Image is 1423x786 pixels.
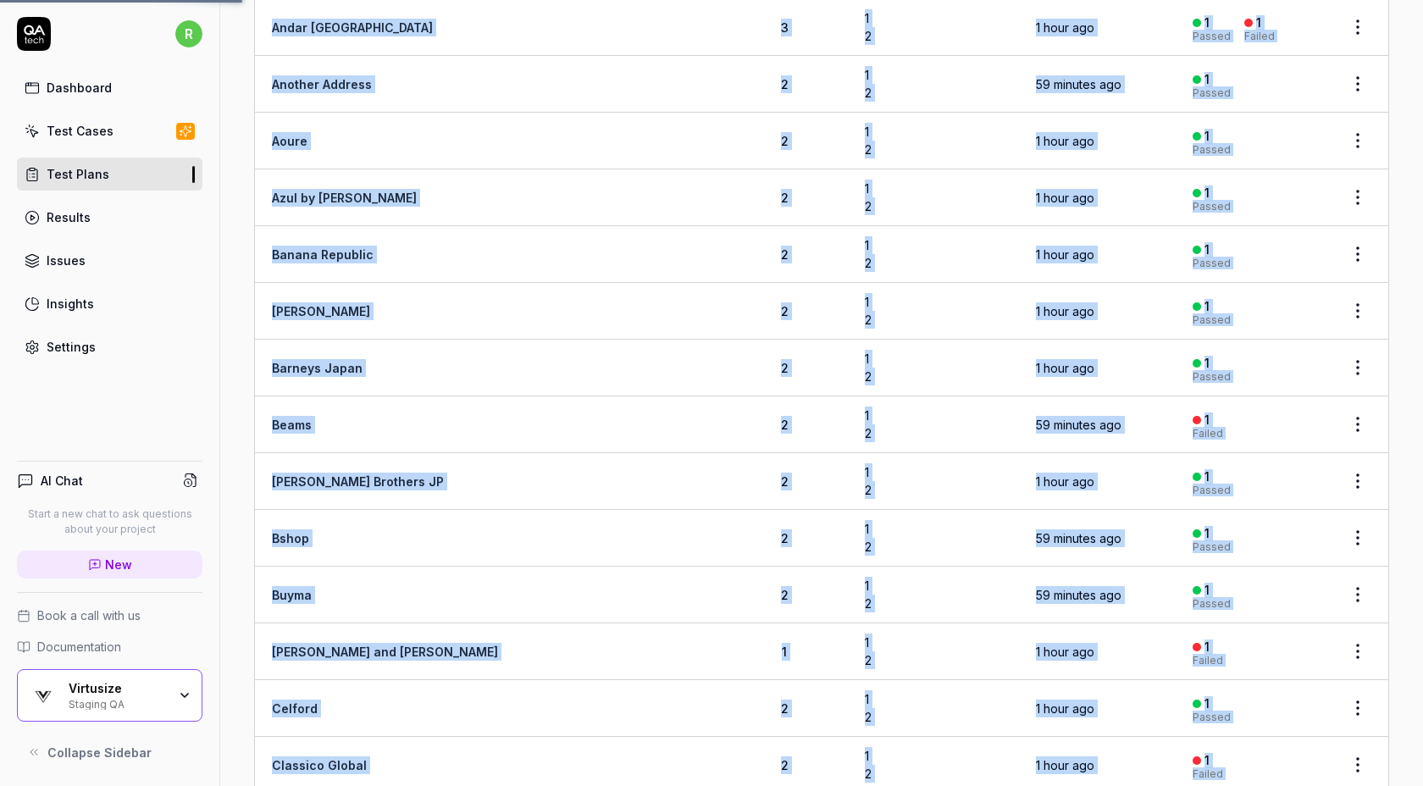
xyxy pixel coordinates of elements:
div: Passed [1193,31,1231,42]
div: 1 [865,66,872,84]
div: 1 [865,293,872,311]
div: 1 [865,634,872,651]
button: r [175,17,202,51]
div: 1 [1204,753,1210,768]
span: 2 [781,77,789,91]
a: Test Cases [17,114,202,147]
div: 1 [865,520,872,538]
div: Passed [1193,599,1231,609]
div: 1 [1204,129,1210,144]
div: 1 [865,350,872,368]
div: 1 [865,236,872,254]
span: 2 [781,588,789,602]
time: 59 minutes ago [1036,588,1121,602]
a: Beams [272,418,312,432]
span: 3 [781,20,789,35]
div: 1 [865,463,872,481]
time: 1 hour ago [1036,361,1094,375]
div: 1 [1204,469,1210,484]
div: Passed [1193,88,1231,98]
a: [PERSON_NAME] and [PERSON_NAME] [272,645,498,659]
div: 1 [1204,412,1210,428]
div: Failed [1193,656,1223,666]
button: Virtusize LogoVirtusizeStaging QA [17,669,202,722]
a: [PERSON_NAME] Brothers JP [272,474,444,489]
a: Banana Republic [272,247,374,262]
img: Virtusize Logo [28,680,58,711]
a: Settings [17,330,202,363]
div: Issues [47,252,86,269]
div: 1 [1204,15,1210,30]
span: 2 [781,701,789,716]
time: 1 hour ago [1036,645,1094,659]
span: Documentation [37,638,121,656]
a: Classico Global [272,758,367,772]
div: 1 [865,690,872,708]
a: Aoure [272,134,307,148]
a: [PERSON_NAME] [272,304,370,318]
div: Passed [1193,258,1231,268]
div: 2 [865,481,872,499]
span: New [105,556,132,573]
div: Virtusize [69,681,167,696]
div: Passed [1193,542,1231,552]
div: 1 [865,123,872,141]
div: 1 [1204,185,1210,201]
div: 2 [865,27,872,45]
a: Andar [GEOGRAPHIC_DATA] [272,20,433,35]
a: Dashboard [17,71,202,104]
a: Bshop [272,531,309,545]
time: 1 hour ago [1036,247,1094,262]
div: Failed [1193,769,1223,779]
div: 2 [865,651,872,669]
p: Start a new chat to ask questions about your project [17,506,202,537]
span: Book a call with us [37,606,141,624]
h4: AI Chat [41,472,83,490]
div: Test Plans [47,165,109,183]
time: 1 hour ago [1036,304,1094,318]
a: Test Plans [17,158,202,191]
div: Passed [1193,315,1231,325]
div: 2 [865,141,872,158]
time: 1 hour ago [1036,134,1094,148]
div: Test Cases [47,122,114,140]
div: 1 [865,407,872,424]
div: 1 [1204,696,1210,711]
time: 59 minutes ago [1036,531,1121,545]
div: 2 [865,708,872,726]
a: Results [17,201,202,234]
span: 2 [781,304,789,318]
div: 2 [865,197,872,215]
div: 2 [865,84,872,102]
a: Buyma [272,588,312,602]
div: 1 [1204,639,1210,655]
span: 1 [782,645,787,659]
div: 1 [1256,15,1261,30]
div: Passed [1193,485,1231,495]
button: Collapse Sidebar [17,735,202,769]
div: Failed [1193,429,1223,439]
a: New [17,551,202,578]
time: 1 hour ago [1036,191,1094,205]
div: Passed [1193,202,1231,212]
span: 2 [781,361,789,375]
div: 1 [1204,242,1210,257]
div: Insights [47,295,94,313]
div: 2 [865,368,872,385]
div: Dashboard [47,79,112,97]
time: 1 hour ago [1036,20,1094,35]
span: 2 [781,247,789,262]
time: 1 hour ago [1036,758,1094,772]
a: Issues [17,244,202,277]
a: Celford [272,701,318,716]
time: 59 minutes ago [1036,77,1121,91]
div: 2 [865,311,872,329]
div: 2 [865,765,872,783]
a: Insights [17,287,202,320]
div: Results [47,208,91,226]
div: 2 [865,595,872,612]
span: 2 [781,531,789,545]
a: Book a call with us [17,606,202,624]
time: 1 hour ago [1036,474,1094,489]
div: 1 [865,747,872,765]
